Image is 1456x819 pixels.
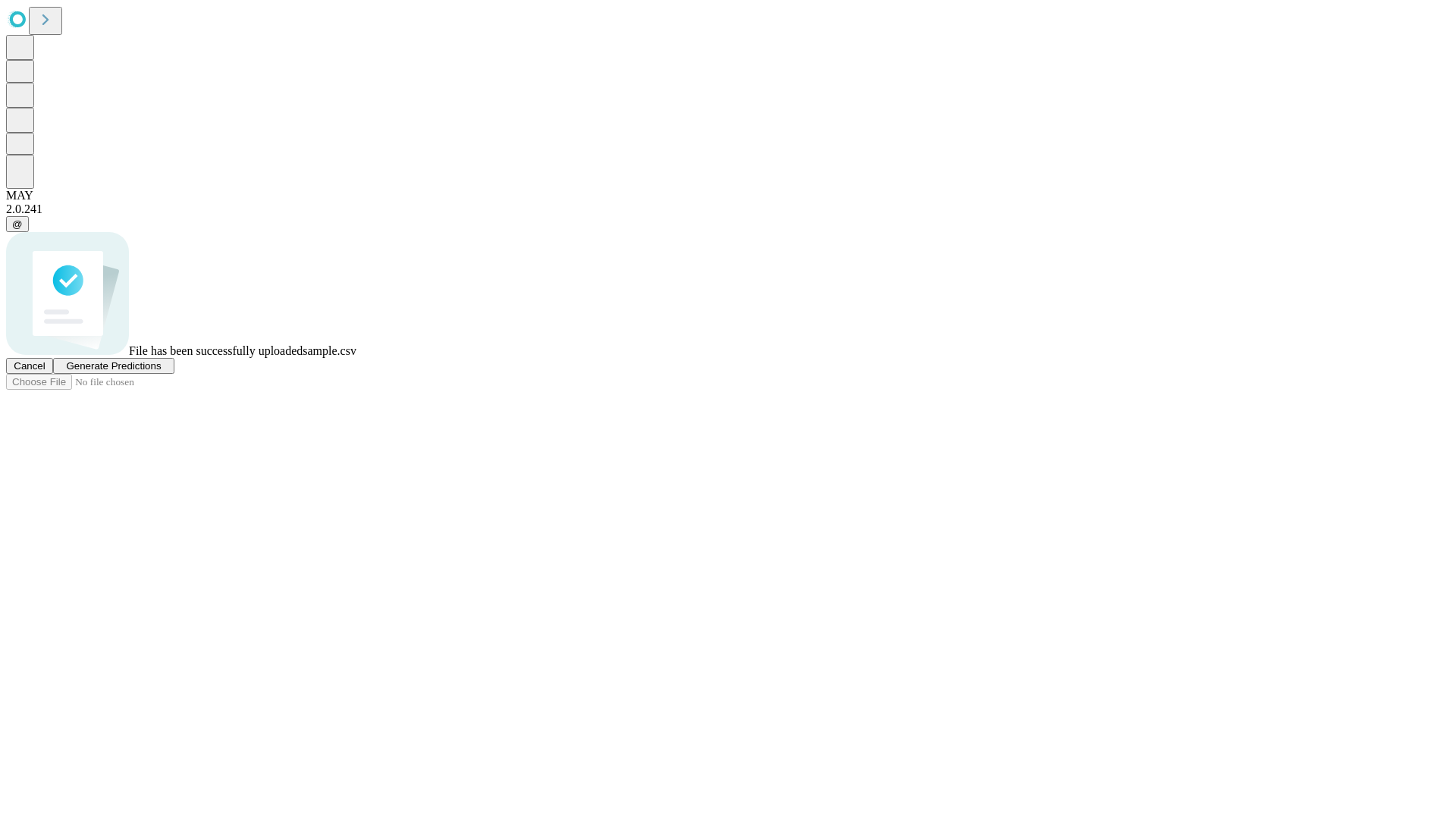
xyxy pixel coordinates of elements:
span: Cancel [14,360,45,372]
button: @ [6,216,29,232]
span: sample.csv [303,344,356,357]
button: Cancel [6,358,53,374]
span: @ [12,218,23,230]
div: MAY [6,189,1450,202]
span: File has been successfully uploaded [129,344,303,357]
button: Generate Predictions [53,358,174,374]
div: 2.0.241 [6,202,1450,216]
span: Generate Predictions [66,360,161,372]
